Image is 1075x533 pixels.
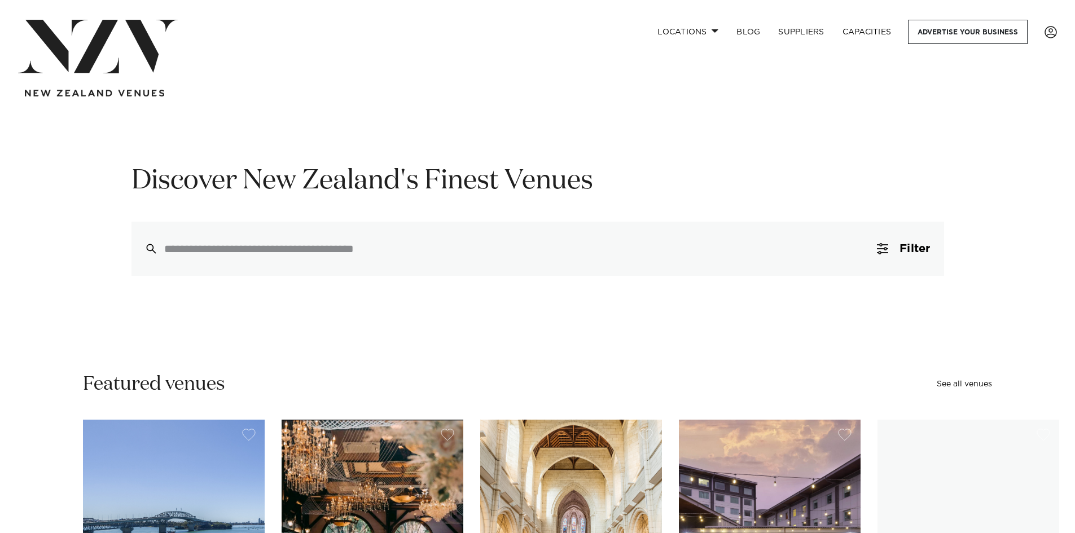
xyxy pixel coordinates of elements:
a: Capacities [833,20,901,44]
span: Filter [900,243,930,254]
h2: Featured venues [83,372,225,397]
h1: Discover New Zealand's Finest Venues [131,164,944,199]
img: nzv-logo.png [18,20,178,73]
a: BLOG [727,20,769,44]
a: Advertise your business [908,20,1028,44]
a: See all venues [937,380,992,388]
a: SUPPLIERS [769,20,833,44]
button: Filter [863,222,944,276]
img: new-zealand-venues-text.png [25,90,164,97]
a: Locations [648,20,727,44]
